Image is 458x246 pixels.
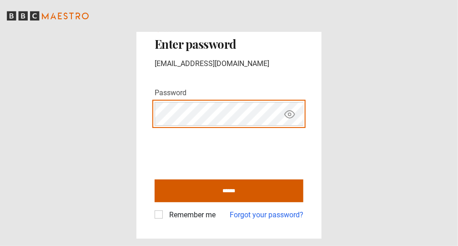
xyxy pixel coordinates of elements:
p: [EMAIL_ADDRESS][DOMAIN_NAME] [155,58,303,69]
iframe: reCAPTCHA [155,133,293,169]
button: Show password [282,106,297,122]
svg: BBC Maestro [7,9,89,23]
h2: Enter password [155,37,303,51]
a: Forgot your password? [230,210,303,220]
label: Remember me [166,210,216,220]
label: Password [155,87,186,98]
